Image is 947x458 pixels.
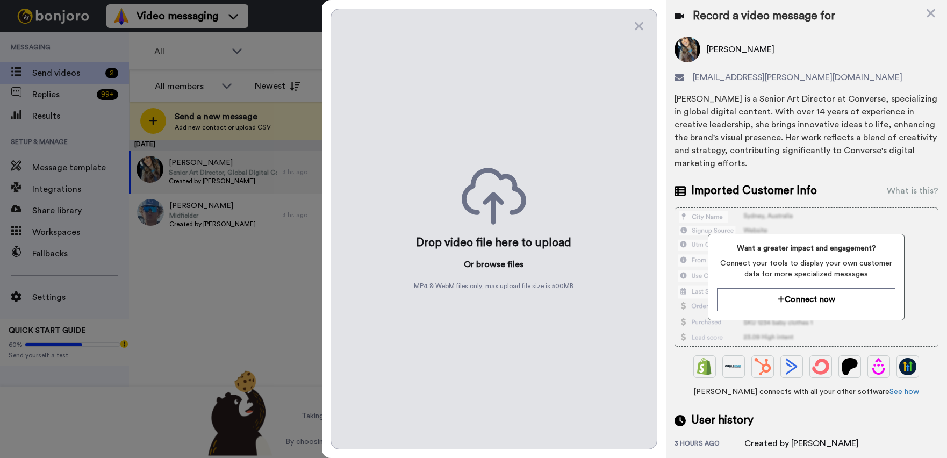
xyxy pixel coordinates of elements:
span: Want a greater impact and engagement? [717,243,895,254]
div: Drop video file here to upload [416,235,571,251]
span: Connect your tools to display your own customer data for more specialized messages [717,258,895,280]
span: [EMAIL_ADDRESS][PERSON_NAME][DOMAIN_NAME] [693,71,902,84]
p: Or files [464,258,523,271]
a: See how [889,388,919,396]
img: Ontraport [725,358,742,375]
span: User history [691,412,754,428]
img: Patreon [841,358,858,375]
img: Drip [870,358,887,375]
div: [PERSON_NAME] is a Senior Art Director at Converse, specializing in global digital content. With ... [675,92,938,170]
img: ConvertKit [812,358,829,375]
span: MP4 & WebM files only, max upload file size is 500 MB [414,282,573,290]
button: browse [476,258,505,271]
div: Created by [PERSON_NAME] [744,437,859,450]
div: What is this? [887,184,938,197]
img: ActiveCampaign [783,358,800,375]
img: GoHighLevel [899,358,916,375]
button: Connect now [717,288,895,311]
div: 3 hours ago [675,439,744,450]
span: [PERSON_NAME] connects with all your other software [675,387,938,397]
img: Shopify [696,358,713,375]
span: Imported Customer Info [691,183,817,199]
img: Hubspot [754,358,771,375]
